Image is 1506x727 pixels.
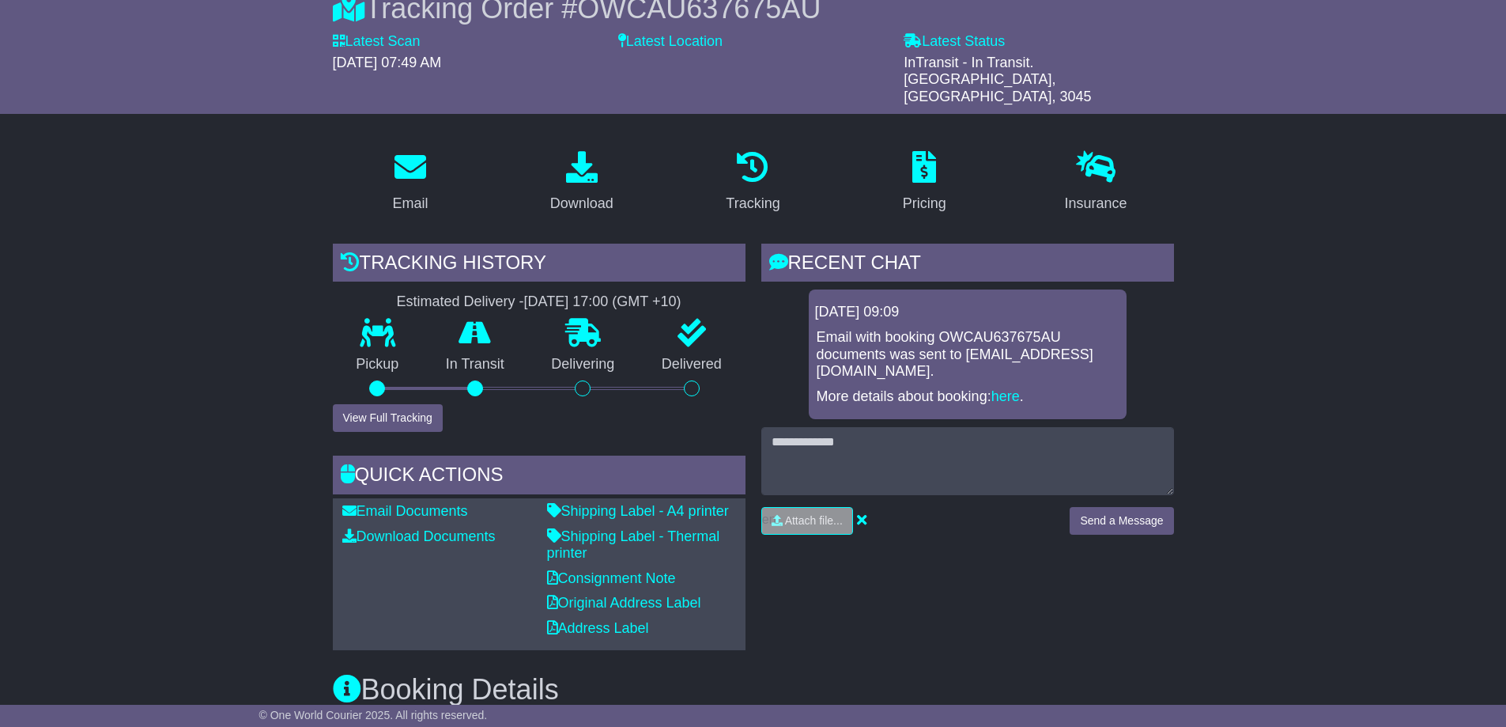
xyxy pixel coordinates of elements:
div: RECENT CHAT [761,244,1174,286]
label: Latest Location [618,33,723,51]
a: Download [540,146,624,220]
p: Email with booking OWCAU637675AU documents was sent to [EMAIL_ADDRESS][DOMAIN_NAME]. [817,329,1119,381]
div: Email [392,193,428,214]
a: Email [382,146,438,220]
p: Delivering [528,356,639,373]
div: Tracking history [333,244,745,286]
div: [DATE] 09:09 [815,304,1120,321]
a: Email Documents [342,503,468,519]
div: Estimated Delivery - [333,293,745,311]
button: Send a Message [1070,507,1173,535]
p: More details about booking: . [817,388,1119,406]
p: In Transit [422,356,528,373]
div: Pricing [903,193,946,214]
label: Latest Scan [333,33,421,51]
a: Download Documents [342,528,496,544]
div: Quick Actions [333,456,745,498]
p: Pickup [333,356,423,373]
div: Tracking [726,193,779,214]
span: [DATE] 07:49 AM [333,55,442,70]
a: here [991,388,1020,404]
span: InTransit - In Transit. [GEOGRAPHIC_DATA], [GEOGRAPHIC_DATA], 3045 [904,55,1091,104]
a: Tracking [715,146,790,220]
a: Shipping Label - Thermal printer [547,528,720,562]
a: Insurance [1055,146,1138,220]
h3: Booking Details [333,674,1174,706]
p: Delivered [638,356,745,373]
div: [DATE] 17:00 (GMT +10) [524,293,681,311]
div: Download [550,193,613,214]
label: Latest Status [904,33,1005,51]
a: Address Label [547,620,649,636]
a: Original Address Label [547,595,701,611]
a: Shipping Label - A4 printer [547,503,729,519]
span: © One World Courier 2025. All rights reserved. [259,709,488,721]
a: Consignment Note [547,570,676,586]
a: Pricing [893,146,957,220]
div: Insurance [1065,193,1127,214]
button: View Full Tracking [333,404,443,432]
